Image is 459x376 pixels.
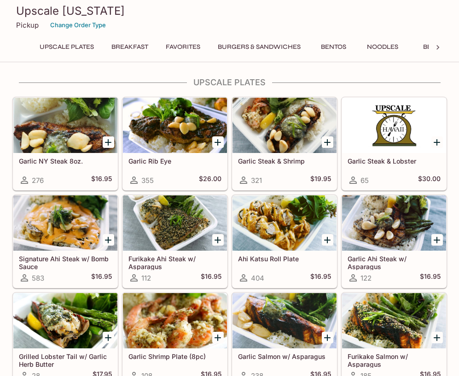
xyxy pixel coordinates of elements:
[322,332,333,343] button: Add Garlic Salmon w/ Asparagus
[122,195,227,288] a: Furikake Ahi Steak w/ Asparagus112$16.95
[46,18,110,32] button: Change Order Type
[348,157,441,165] h5: Garlic Steak & Lobster
[35,41,99,53] button: UPSCALE Plates
[251,274,264,282] span: 404
[103,136,114,148] button: Add Garlic NY Steak 8oz.
[91,175,112,186] h5: $16.95
[322,136,333,148] button: Add Garlic Steak & Shrimp
[103,234,114,246] button: Add Signature Ahi Steak w/ Bomb Sauce
[251,176,262,185] span: 321
[122,97,227,190] a: Garlic Rib Eye355$26.00
[32,274,44,282] span: 583
[348,255,441,270] h5: Garlic Ahi Steak w/ Asparagus
[348,352,441,368] h5: Furikake Salmon w/ Asparagus
[431,136,443,148] button: Add Garlic Steak & Lobster
[313,41,354,53] button: Bentos
[16,21,39,29] p: Pickup
[13,97,118,190] a: Garlic NY Steak 8oz.276$16.95
[310,272,331,283] h5: $16.95
[322,234,333,246] button: Add Ahi Katsu Roll Plate
[103,332,114,343] button: Add Grilled Lobster Tail w/ Garlic Herb Butter
[418,175,441,186] h5: $30.00
[342,293,446,348] div: Furikake Salmon w/ Asparagus
[141,176,154,185] span: 355
[128,352,221,360] h5: Garlic Shrimp Plate (8pc)
[232,97,337,190] a: Garlic Steak & Shrimp321$19.95
[342,97,447,190] a: Garlic Steak & Lobster65$30.00
[213,41,306,53] button: Burgers & Sandwiches
[232,195,337,288] a: Ahi Katsu Roll Plate404$16.95
[106,41,153,53] button: Breakfast
[141,274,151,282] span: 112
[238,157,331,165] h5: Garlic Steak & Shrimp
[431,332,443,343] button: Add Furikake Salmon w/ Asparagus
[212,234,224,246] button: Add Furikake Ahi Steak w/ Asparagus
[13,293,117,348] div: Grilled Lobster Tail w/ Garlic Herb Butter
[360,274,372,282] span: 122
[128,255,221,270] h5: Furikake Ahi Steak w/ Asparagus
[91,272,112,283] h5: $16.95
[123,293,227,348] div: Garlic Shrimp Plate (8pc)
[13,195,118,288] a: Signature Ahi Steak w/ Bomb Sauce583$16.95
[201,272,221,283] h5: $16.95
[128,157,221,165] h5: Garlic Rib Eye
[342,195,447,288] a: Garlic Ahi Steak w/ Asparagus122$16.95
[342,98,446,153] div: Garlic Steak & Lobster
[238,255,331,263] h5: Ahi Katsu Roll Plate
[232,195,337,251] div: Ahi Katsu Roll Plate
[19,157,112,165] h5: Garlic NY Steak 8oz.
[411,41,452,53] button: Beef
[123,98,227,153] div: Garlic Rib Eye
[212,332,224,343] button: Add Garlic Shrimp Plate (8pc)
[13,195,117,251] div: Signature Ahi Steak w/ Bomb Sauce
[212,136,224,148] button: Add Garlic Rib Eye
[19,255,112,270] h5: Signature Ahi Steak w/ Bomb Sauce
[161,41,205,53] button: Favorites
[238,352,331,360] h5: Garlic Salmon w/ Asparagus
[12,77,447,88] h4: UPSCALE Plates
[16,4,443,18] h3: Upscale [US_STATE]
[431,234,443,246] button: Add Garlic Ahi Steak w/ Asparagus
[360,176,369,185] span: 65
[232,98,337,153] div: Garlic Steak & Shrimp
[13,98,117,153] div: Garlic NY Steak 8oz.
[232,293,337,348] div: Garlic Salmon w/ Asparagus
[310,175,331,186] h5: $19.95
[199,175,221,186] h5: $26.00
[342,195,446,251] div: Garlic Ahi Steak w/ Asparagus
[19,352,112,368] h5: Grilled Lobster Tail w/ Garlic Herb Butter
[123,195,227,251] div: Furikake Ahi Steak w/ Asparagus
[362,41,403,53] button: Noodles
[420,272,441,283] h5: $16.95
[32,176,44,185] span: 276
